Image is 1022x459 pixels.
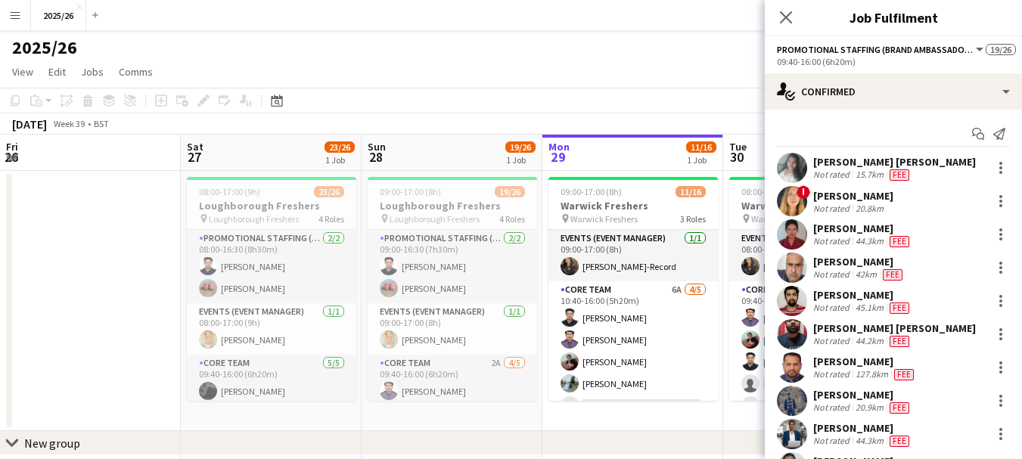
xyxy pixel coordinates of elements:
[686,141,716,153] span: 11/16
[813,321,976,335] div: [PERSON_NAME] [PERSON_NAME]
[890,436,909,447] span: Fee
[209,213,299,225] span: Loughborough Freshers
[561,186,622,197] span: 09:00-17:00 (8h)
[813,421,912,435] div: [PERSON_NAME]
[729,230,899,281] app-card-role: Events (Event Manager)1/108:00-17:00 (9h)[PERSON_NAME]-Record
[890,236,909,247] span: Fee
[75,62,110,82] a: Jobs
[548,140,570,154] span: Mon
[368,140,386,154] span: Sun
[813,435,853,447] div: Not rated
[185,148,203,166] span: 27
[548,230,718,281] app-card-role: Events (Event Manager)1/109:00-17:00 (8h)[PERSON_NAME]-Record
[813,388,912,402] div: [PERSON_NAME]
[887,169,912,181] div: Crew has different fees then in role
[813,189,893,203] div: [PERSON_NAME]
[853,235,887,247] div: 44.3km
[314,186,344,197] span: 23/26
[680,213,706,225] span: 3 Roles
[687,154,716,166] div: 1 Job
[727,148,747,166] span: 30
[12,116,47,132] div: [DATE]
[883,269,902,281] span: Fee
[751,213,819,225] span: Warwick Freshers
[48,65,66,79] span: Edit
[187,199,356,212] h3: Loughborough Freshers
[729,140,747,154] span: Tue
[729,199,899,212] h3: Warwick Freshers
[853,335,887,347] div: 44.2km
[777,44,986,55] button: Promotional Staffing (Brand Ambassadors)
[765,8,1022,27] h3: Job Fulfilment
[570,213,638,225] span: Warwick Freshers
[894,369,914,380] span: Fee
[890,402,909,414] span: Fee
[890,169,909,181] span: Fee
[187,230,356,303] app-card-role: Promotional Staffing (Team Leader)2/208:00-16:30 (8h30m)[PERSON_NAME][PERSON_NAME]
[368,177,537,401] div: 09:00-17:00 (8h)19/26Loughborough Freshers Loughborough Freshers4 RolesPromotional Staffing (Team...
[729,177,899,401] app-job-card: 08:00-17:00 (9h)10/16Warwick Freshers Warwick Freshers3 RolesEvents (Event Manager)1/108:00-17:00...
[50,118,88,129] span: Week 39
[187,177,356,401] div: 08:00-17:00 (9h)23/26Loughborough Freshers Loughborough Freshers4 RolesPromotional Staffing (Team...
[741,186,803,197] span: 08:00-17:00 (9h)
[765,73,1022,110] div: Confirmed
[42,62,72,82] a: Edit
[813,268,853,281] div: Not rated
[505,141,536,153] span: 19/26
[6,140,18,154] span: Fri
[368,230,537,303] app-card-role: Promotional Staffing (Team Leader)2/209:00-16:30 (7h30m)[PERSON_NAME][PERSON_NAME]
[499,213,525,225] span: 4 Roles
[729,281,899,420] app-card-role: Core Team9A3/509:40-16:00 (6h20m)[PERSON_NAME][PERSON_NAME][PERSON_NAME]
[853,402,887,414] div: 20.9km
[890,336,909,347] span: Fee
[365,148,386,166] span: 28
[813,255,906,268] div: [PERSON_NAME]
[546,148,570,166] span: 29
[853,435,887,447] div: 44.3km
[853,169,887,181] div: 15.7km
[31,1,86,30] button: 2025/26
[813,335,853,347] div: Not rated
[813,222,912,235] div: [PERSON_NAME]
[853,368,891,380] div: 127.8km
[199,186,260,197] span: 08:00-17:00 (9h)
[813,402,853,414] div: Not rated
[325,154,354,166] div: 1 Job
[887,402,912,414] div: Crew has different fees then in role
[548,177,718,401] app-job-card: 09:00-17:00 (8h)11/16Warwick Freshers Warwick Freshers3 RolesEvents (Event Manager)1/109:00-17:00...
[495,186,525,197] span: 19/26
[777,56,1010,67] div: 09:40-16:00 (6h20m)
[24,436,80,451] div: New group
[4,148,18,166] span: 26
[548,199,718,212] h3: Warwick Freshers
[187,303,356,355] app-card-role: Events (Event Manager)1/108:00-17:00 (9h)[PERSON_NAME]
[325,141,355,153] span: 23/26
[813,203,853,214] div: Not rated
[887,302,912,314] div: Crew has different fees then in role
[887,335,912,347] div: Crew has different fees then in role
[813,155,976,169] div: [PERSON_NAME] [PERSON_NAME]
[368,303,537,355] app-card-role: Events (Event Manager)1/109:00-17:00 (8h)[PERSON_NAME]
[853,302,887,314] div: 45.1km
[813,355,917,368] div: [PERSON_NAME]
[890,302,909,314] span: Fee
[187,140,203,154] span: Sat
[506,154,535,166] div: 1 Job
[12,36,77,59] h1: 2025/26
[813,169,853,181] div: Not rated
[12,65,33,79] span: View
[853,268,880,281] div: 42km
[676,186,706,197] span: 11/16
[368,199,537,212] h3: Loughborough Freshers
[380,186,441,197] span: 09:00-17:00 (8h)
[887,235,912,247] div: Crew has different fees then in role
[777,44,974,55] span: Promotional Staffing (Brand Ambassadors)
[113,62,159,82] a: Comms
[891,368,917,380] div: Crew has different fees then in role
[81,65,104,79] span: Jobs
[797,185,810,199] span: !
[813,235,853,247] div: Not rated
[94,118,109,129] div: BST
